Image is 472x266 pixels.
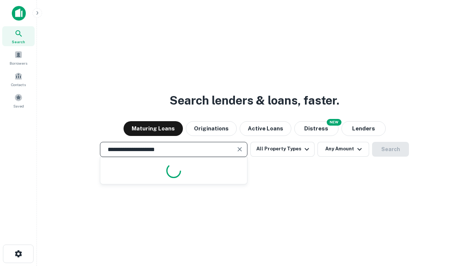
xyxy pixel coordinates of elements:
a: Search [2,26,35,46]
h3: Search lenders & loans, faster. [170,92,339,109]
button: Originations [186,121,237,136]
a: Borrowers [2,48,35,68]
iframe: Chat Widget [435,207,472,242]
button: Clear [235,144,245,154]
button: Any Amount [317,142,369,157]
a: Saved [2,91,35,110]
span: Contacts [11,82,26,88]
span: Borrowers [10,60,27,66]
span: Search [12,39,25,45]
span: Saved [13,103,24,109]
img: capitalize-icon.png [12,6,26,21]
div: NEW [327,119,341,126]
button: All Property Types [250,142,315,157]
button: Active Loans [240,121,291,136]
button: Maturing Loans [124,121,183,136]
button: Search distressed loans with lien and other non-mortgage details. [294,121,339,136]
button: Lenders [341,121,386,136]
a: Contacts [2,69,35,89]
